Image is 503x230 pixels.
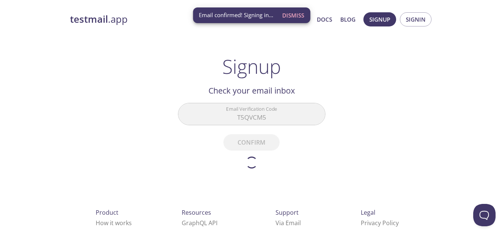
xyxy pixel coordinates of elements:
[276,219,301,227] a: Via Email
[361,219,399,227] a: Privacy Policy
[96,219,132,227] a: How it works
[369,15,390,24] span: Signup
[70,13,245,26] a: testmail.app
[178,84,325,97] h2: Check your email inbox
[276,208,299,217] span: Support
[363,12,396,26] button: Signup
[340,15,356,24] a: Blog
[199,11,273,19] span: Email confirmed! Signing in...
[400,12,432,26] button: Signin
[317,15,332,24] a: Docs
[182,208,211,217] span: Resources
[406,15,426,24] span: Signin
[70,13,108,26] strong: testmail
[222,55,281,78] h1: Signup
[279,8,307,22] button: Dismiss
[473,204,496,226] iframe: Help Scout Beacon - Open
[361,208,375,217] span: Legal
[182,219,217,227] a: GraphQL API
[96,208,118,217] span: Product
[282,10,304,20] span: Dismiss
